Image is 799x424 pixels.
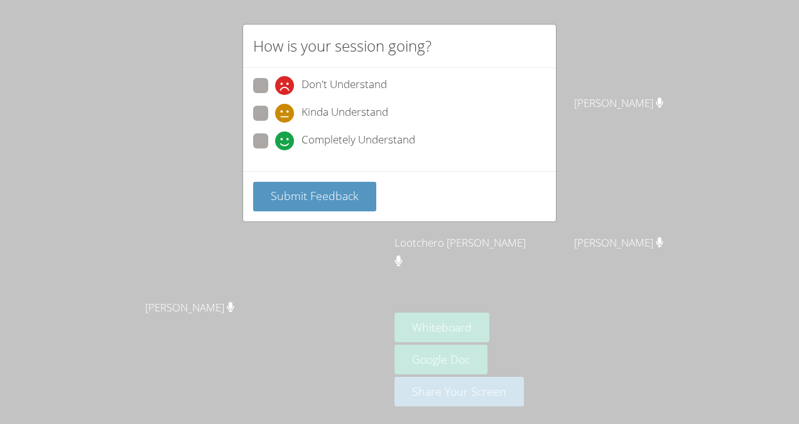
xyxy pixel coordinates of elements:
[302,104,388,123] span: Kinda Understand
[253,35,432,57] h2: How is your session going?
[271,188,359,203] span: Submit Feedback
[302,131,415,150] span: Completely Understand
[302,76,387,95] span: Don't Understand
[253,182,376,211] button: Submit Feedback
